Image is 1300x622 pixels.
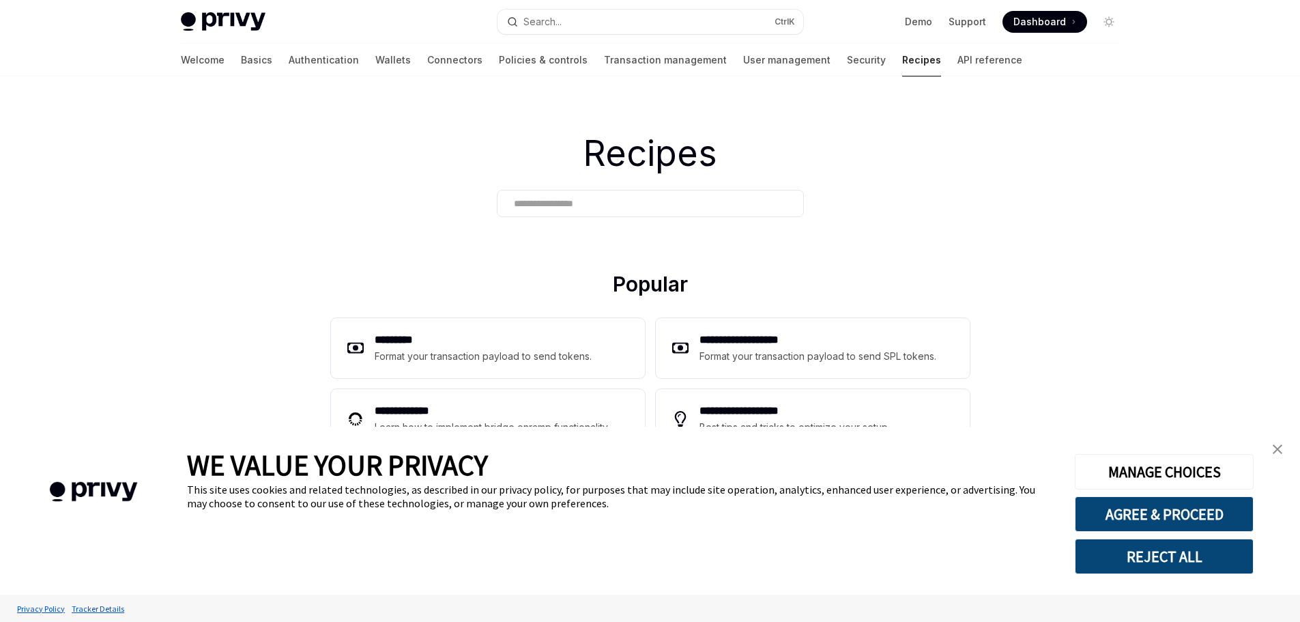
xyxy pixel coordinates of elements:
a: **** ****Format your transaction payload to send tokens. [331,318,645,378]
img: company logo [20,462,167,522]
a: User management [743,44,830,76]
a: Recipes [902,44,941,76]
a: Policies & controls [499,44,588,76]
span: Ctrl K [775,16,795,27]
a: Wallets [375,44,411,76]
a: API reference [957,44,1022,76]
a: Transaction management [604,44,727,76]
button: AGREE & PROCEED [1075,496,1254,532]
a: Connectors [427,44,482,76]
span: Dashboard [1013,15,1066,29]
a: Support [949,15,986,29]
button: Toggle dark mode [1098,11,1120,33]
a: close banner [1264,436,1291,463]
span: WE VALUE YOUR PRIVACY [187,447,488,483]
button: MANAGE CHOICES [1075,454,1254,490]
button: REJECT ALL [1075,539,1254,574]
a: Security [847,44,886,76]
div: Best tips and tricks to optimize your setup. [699,419,892,436]
div: Learn how to implement bridge onramp functionality. [375,419,613,436]
a: Tracker Details [68,597,128,621]
a: Welcome [181,44,225,76]
h2: Popular [331,272,970,302]
a: Basics [241,44,272,76]
div: Format your transaction payload to send tokens. [375,348,592,365]
div: This site uses cookies and related technologies, as described in our privacy policy, for purposes... [187,483,1054,510]
a: **** **** ***Learn how to implement bridge onramp functionality. [331,389,645,449]
a: Authentication [289,44,359,76]
a: Dashboard [1002,11,1087,33]
div: Search... [523,14,562,30]
button: Open search [497,10,803,34]
img: close banner [1273,444,1282,454]
div: Format your transaction payload to send SPL tokens. [699,348,938,365]
a: Demo [905,15,932,29]
a: Privacy Policy [14,597,68,621]
img: light logo [181,12,265,31]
